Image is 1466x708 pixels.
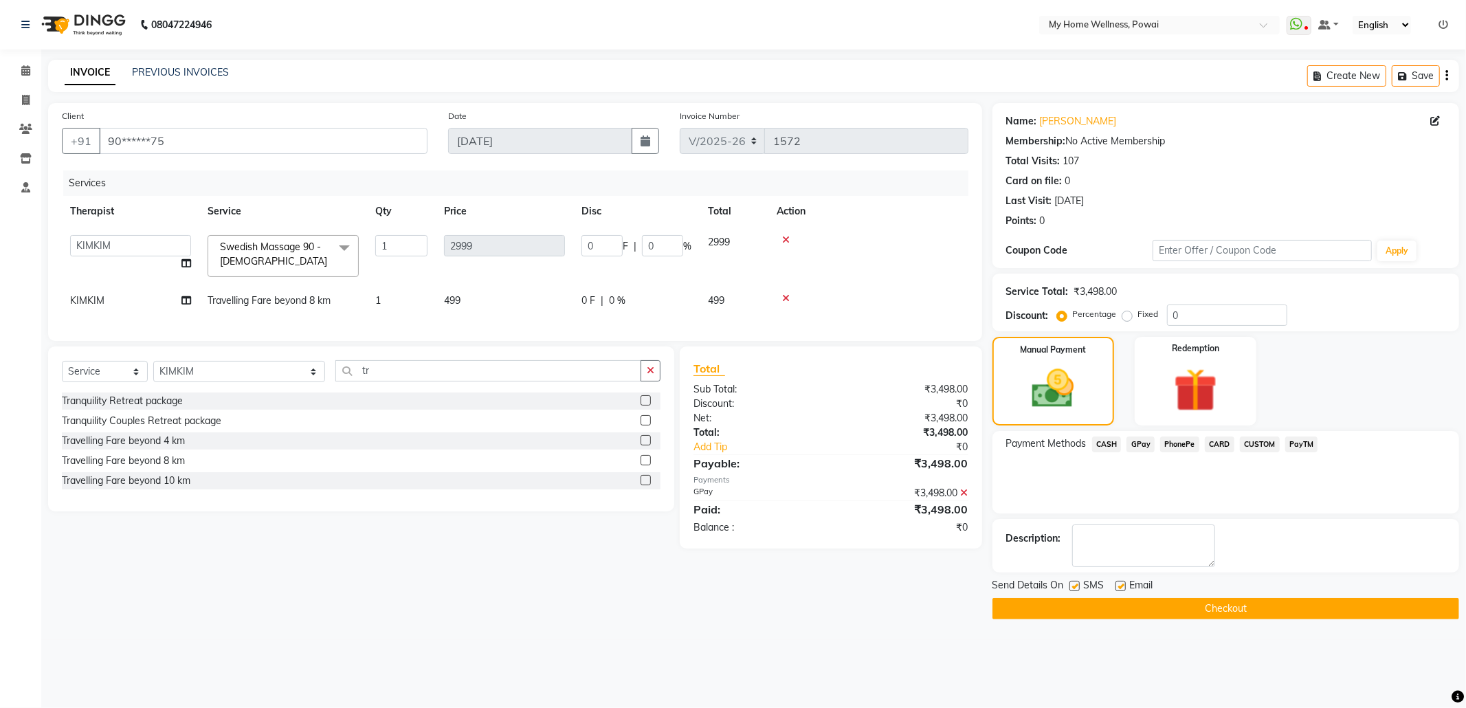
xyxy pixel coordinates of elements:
[62,454,185,468] div: Travelling Fare beyond 8 km
[436,196,573,227] th: Price
[1006,174,1063,188] div: Card on file:
[1006,309,1049,323] div: Discount:
[683,382,831,397] div: Sub Total:
[62,110,84,122] label: Client
[375,294,381,307] span: 1
[63,170,979,196] div: Services
[1006,134,1445,148] div: No Active Membership
[1006,436,1087,451] span: Payment Methods
[683,425,831,440] div: Total:
[992,578,1064,595] span: Send Details On
[151,5,212,44] b: 08047224946
[609,294,625,308] span: 0 %
[1020,344,1086,356] label: Manual Payment
[1006,154,1060,168] div: Total Visits:
[1006,531,1061,546] div: Description:
[1160,436,1199,452] span: PhonePe
[1073,308,1117,320] label: Percentage
[831,411,979,425] div: ₹3,498.00
[367,196,436,227] th: Qty
[1055,194,1085,208] div: [DATE]
[700,196,768,227] th: Total
[1172,342,1219,355] label: Redemption
[831,397,979,411] div: ₹0
[1084,578,1104,595] span: SMS
[1074,285,1118,299] div: ₹3,498.00
[1160,363,1231,417] img: _gift.svg
[1377,241,1417,261] button: Apply
[62,196,199,227] th: Therapist
[831,425,979,440] div: ₹3,498.00
[132,66,229,78] a: PREVIOUS INVOICES
[444,294,460,307] span: 499
[683,501,831,518] div: Paid:
[693,474,968,486] div: Payments
[70,294,104,307] span: KIMKIM
[992,598,1459,619] button: Checkout
[1040,214,1045,228] div: 0
[1006,114,1037,129] div: Name:
[856,440,979,454] div: ₹0
[1006,214,1037,228] div: Points:
[65,60,115,85] a: INVOICE
[1019,364,1087,413] img: _cash.svg
[683,486,831,500] div: GPay
[831,520,979,535] div: ₹0
[683,520,831,535] div: Balance :
[601,294,603,308] span: |
[1092,436,1122,452] span: CASH
[623,239,628,254] span: F
[634,239,636,254] span: |
[1240,436,1280,452] span: CUSTOM
[683,411,831,425] div: Net:
[683,440,856,454] a: Add Tip
[220,241,327,267] span: Swedish Massage 90 - [DEMOGRAPHIC_DATA]
[1285,436,1318,452] span: PayTM
[1006,243,1153,258] div: Coupon Code
[335,360,641,381] input: Search or Scan
[708,294,724,307] span: 499
[208,294,331,307] span: Travelling Fare beyond 8 km
[683,455,831,472] div: Payable:
[1040,114,1117,129] a: [PERSON_NAME]
[1205,436,1234,452] span: CARD
[1307,65,1386,87] button: Create New
[680,110,740,122] label: Invoice Number
[1063,154,1080,168] div: 107
[1138,308,1159,320] label: Fixed
[693,362,725,376] span: Total
[831,382,979,397] div: ₹3,498.00
[708,236,730,248] span: 2999
[62,394,183,408] div: Tranquility Retreat package
[35,5,129,44] img: logo
[1006,134,1066,148] div: Membership:
[62,128,100,154] button: +91
[99,128,427,154] input: Search by Name/Mobile/Email/Code
[831,455,979,472] div: ₹3,498.00
[683,397,831,411] div: Discount:
[1126,436,1155,452] span: GPay
[831,486,979,500] div: ₹3,498.00
[581,294,595,308] span: 0 F
[1006,194,1052,208] div: Last Visit:
[1065,174,1071,188] div: 0
[448,110,467,122] label: Date
[62,414,221,428] div: Tranquility Couples Retreat package
[62,474,190,488] div: Travelling Fare beyond 10 km
[199,196,367,227] th: Service
[573,196,700,227] th: Disc
[1153,240,1373,261] input: Enter Offer / Coupon Code
[1130,578,1153,595] span: Email
[831,501,979,518] div: ₹3,498.00
[62,434,185,448] div: Travelling Fare beyond 4 km
[327,255,333,267] a: x
[1006,285,1069,299] div: Service Total:
[683,239,691,254] span: %
[768,196,968,227] th: Action
[1392,65,1440,87] button: Save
